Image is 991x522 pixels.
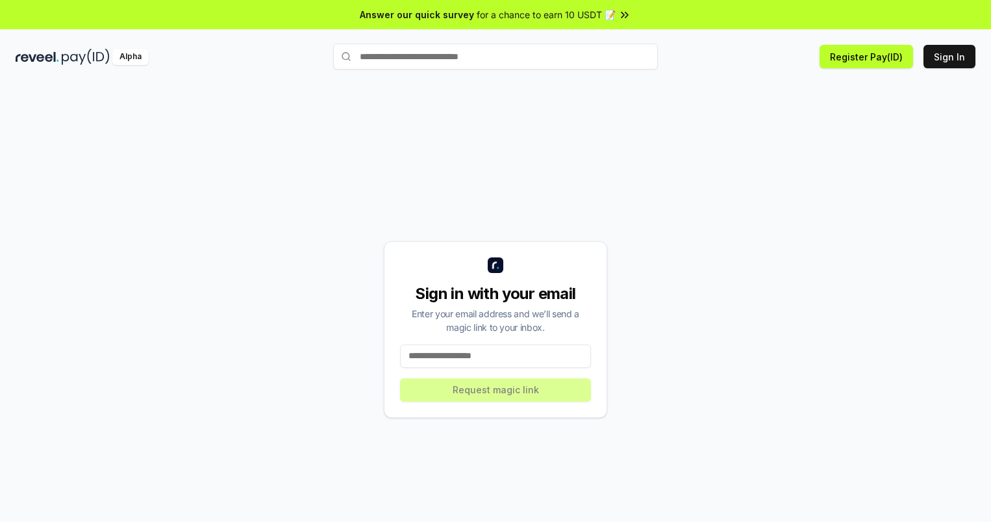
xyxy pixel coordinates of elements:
span: for a chance to earn 10 USDT 📝 [477,8,616,21]
img: reveel_dark [16,49,59,65]
div: Enter your email address and we’ll send a magic link to your inbox. [400,307,591,334]
button: Register Pay(ID) [820,45,913,68]
button: Sign In [923,45,975,68]
span: Answer our quick survey [360,8,474,21]
div: Sign in with your email [400,283,591,304]
img: logo_small [488,257,503,273]
div: Alpha [112,49,149,65]
img: pay_id [62,49,110,65]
